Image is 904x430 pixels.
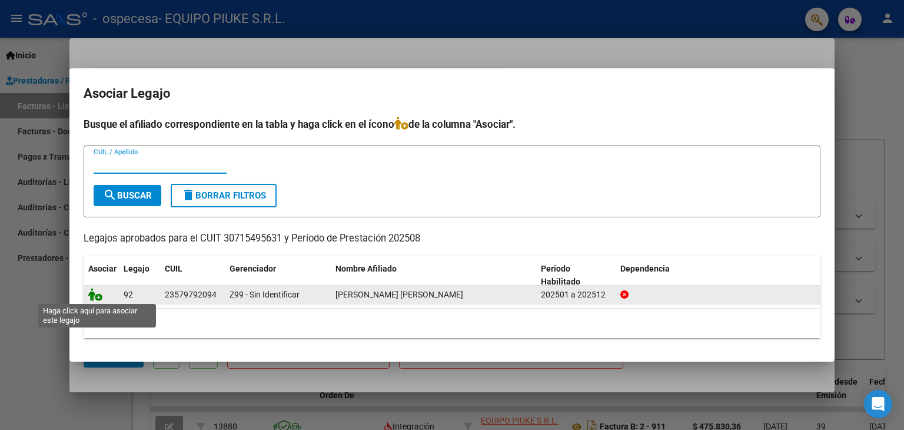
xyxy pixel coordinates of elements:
[103,190,152,201] span: Buscar
[171,184,277,207] button: Borrar Filtros
[103,188,117,202] mat-icon: search
[181,190,266,201] span: Borrar Filtros
[84,231,820,246] p: Legajos aprobados para el CUIT 30715495631 y Período de Prestación 202508
[864,390,892,418] div: Open Intercom Messenger
[620,264,670,273] span: Dependencia
[335,290,463,299] span: ZUCCHI GIANNA MALENA
[331,256,536,295] datatable-header-cell: Nombre Afiliado
[119,256,160,295] datatable-header-cell: Legajo
[84,309,820,338] div: 1 registros
[160,256,225,295] datatable-header-cell: CUIL
[165,288,217,302] div: 23579792094
[225,256,331,295] datatable-header-cell: Gerenciador
[541,288,611,302] div: 202501 a 202512
[94,185,161,206] button: Buscar
[536,256,616,295] datatable-header-cell: Periodo Habilitado
[541,264,580,287] span: Periodo Habilitado
[124,290,133,299] span: 92
[124,264,149,273] span: Legajo
[230,264,276,273] span: Gerenciador
[84,117,820,132] h4: Busque el afiliado correspondiente en la tabla y haga click en el ícono de la columna "Asociar".
[84,256,119,295] datatable-header-cell: Asociar
[165,264,182,273] span: CUIL
[84,82,820,105] h2: Asociar Legajo
[88,264,117,273] span: Asociar
[181,188,195,202] mat-icon: delete
[616,256,821,295] datatable-header-cell: Dependencia
[230,290,300,299] span: Z99 - Sin Identificar
[335,264,397,273] span: Nombre Afiliado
